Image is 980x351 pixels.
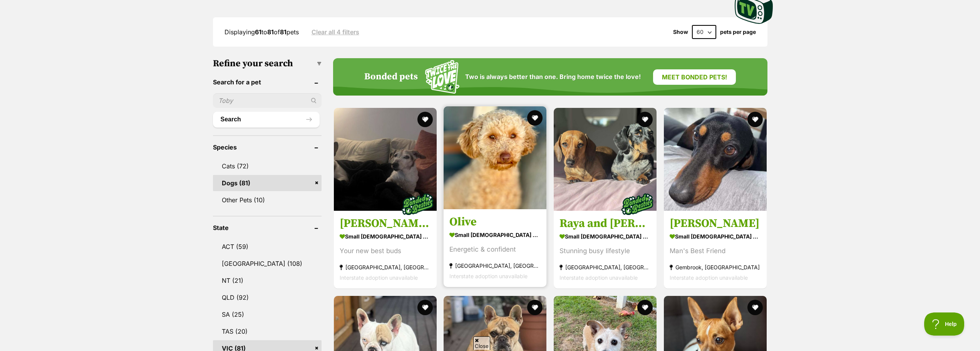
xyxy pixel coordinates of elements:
button: Search [213,112,320,127]
h3: [PERSON_NAME] and [PERSON_NAME] [340,216,431,231]
button: favourite [417,300,432,315]
strong: [GEOGRAPHIC_DATA], [GEOGRAPHIC_DATA] [560,262,651,272]
h4: Bonded pets [364,72,418,82]
span: Interstate adoption unavailable [340,274,418,281]
div: Energetic & confident [449,244,541,255]
label: pets per page [720,29,756,35]
a: [PERSON_NAME] small [DEMOGRAPHIC_DATA] Dog Man's Best Friend Gembrook, [GEOGRAPHIC_DATA] Intersta... [664,210,767,289]
button: favourite [747,300,763,315]
strong: [GEOGRAPHIC_DATA], [GEOGRAPHIC_DATA] [449,260,541,271]
img: bonded besties [398,185,436,223]
strong: small [DEMOGRAPHIC_DATA] Dog [340,231,431,242]
header: Search for a pet [213,79,322,86]
strong: small [DEMOGRAPHIC_DATA] Dog [670,231,761,242]
button: favourite [747,112,763,127]
button: favourite [417,112,432,127]
img: Frankie - Dachshund (Miniature Smooth Haired) Dog [664,108,767,211]
button: favourite [527,110,543,126]
button: favourite [637,300,653,315]
span: Displaying to of pets [224,28,299,36]
div: Man's Best Friend [670,246,761,256]
input: Toby [213,93,322,108]
span: Two is always better than one. Bring home twice the love! [465,73,641,81]
img: Raya and Odie - Dachshund (Miniature Smooth Haired) Dog [554,108,657,211]
h3: Olive [449,215,541,229]
strong: [GEOGRAPHIC_DATA], [GEOGRAPHIC_DATA] [340,262,431,272]
div: Your new best buds [340,246,431,256]
span: Interstate adoption unavailable [670,274,748,281]
div: Stunning busy lifestyle [560,246,651,256]
a: ACT (59) [213,238,322,255]
h3: Refine your search [213,58,322,69]
button: favourite [527,300,543,315]
a: Raya and [PERSON_NAME] small [DEMOGRAPHIC_DATA] Dog Stunning busy lifestyle [GEOGRAPHIC_DATA], [G... [554,210,657,289]
a: [GEOGRAPHIC_DATA] (108) [213,255,322,272]
h3: Raya and [PERSON_NAME] [560,216,651,231]
iframe: Help Scout Beacon - Open [924,312,965,336]
img: Olive - Poodle (Toy) Dog [444,106,546,209]
a: Meet bonded pets! [653,69,736,85]
img: bonded besties [618,185,657,223]
header: State [213,224,322,231]
strong: 81 [267,28,274,36]
span: Close [473,336,490,350]
header: Species [213,144,322,151]
strong: 81 [280,28,286,36]
a: Olive small [DEMOGRAPHIC_DATA] Dog Energetic & confident [GEOGRAPHIC_DATA], [GEOGRAPHIC_DATA] Int... [444,209,546,287]
a: Dogs (81) [213,175,322,191]
strong: small [DEMOGRAPHIC_DATA] Dog [560,231,651,242]
strong: small [DEMOGRAPHIC_DATA] Dog [449,229,541,240]
img: Squiggle [425,60,459,94]
a: Other Pets (10) [213,192,322,208]
strong: Gembrook, [GEOGRAPHIC_DATA] [670,262,761,272]
span: Interstate adoption unavailable [560,274,638,281]
span: Show [673,29,688,35]
button: favourite [637,112,653,127]
h3: [PERSON_NAME] [670,216,761,231]
a: SA (25) [213,306,322,322]
a: Clear all 4 filters [312,29,359,35]
a: [PERSON_NAME] and [PERSON_NAME] small [DEMOGRAPHIC_DATA] Dog Your new best buds [GEOGRAPHIC_DATA]... [334,210,437,289]
a: TAS (20) [213,323,322,339]
strong: 61 [255,28,261,36]
span: Interstate adoption unavailable [449,273,528,279]
a: NT (21) [213,272,322,289]
img: Ruby and Vincent Silvanus - Fox Terrier (Miniature) Dog [334,108,437,211]
a: QLD (92) [213,289,322,306]
a: Cats (72) [213,158,322,174]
